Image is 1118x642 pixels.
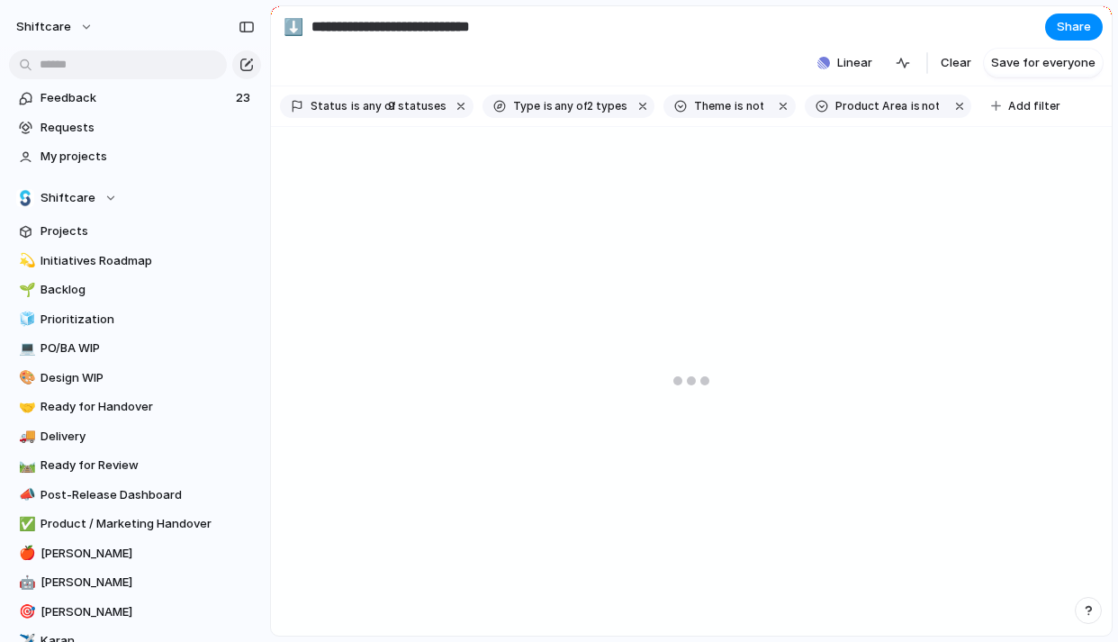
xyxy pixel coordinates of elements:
span: Post-Release Dashboard [41,486,255,504]
span: Delivery [41,428,255,446]
span: Backlog [41,281,255,299]
a: 🎨Design WIP [9,365,261,392]
a: Projects [9,218,261,245]
span: 23 [236,89,254,107]
div: 🎯[PERSON_NAME] [9,599,261,626]
a: 🤖[PERSON_NAME] [9,569,261,596]
a: 🍎[PERSON_NAME] [9,540,261,567]
a: 🧊Prioritization [9,306,261,333]
span: is [544,98,553,114]
div: 🛤️ [19,456,32,476]
span: Save for everyone [991,54,1095,72]
span: Share [1057,18,1091,36]
span: any of [360,98,395,114]
span: not [744,98,763,114]
span: Product / Marketing Handover [41,515,255,533]
button: isany of [540,96,591,116]
button: 🍎 [16,545,34,563]
span: Requests [41,119,255,137]
button: 🛤️ [16,457,34,475]
span: is [735,98,744,114]
button: 🌱 [16,281,34,299]
button: isnot [907,96,943,116]
button: ⬇️ [279,13,308,41]
span: statuses [383,98,446,114]
span: Design WIP [41,369,255,387]
a: Feedback23 [9,85,261,112]
span: PO/BA WIP [41,339,255,357]
span: is [911,98,920,114]
div: ✅ [19,514,32,535]
span: Type [513,98,540,114]
div: 🤖 [19,573,32,593]
a: 🤝Ready for Handover [9,393,261,420]
button: 💻 [16,339,34,357]
button: 💫 [16,252,34,270]
a: 📣Post-Release Dashboard [9,482,261,509]
span: Status [311,98,347,114]
div: 🤝 [19,397,32,418]
button: 2 types [589,96,631,116]
button: Save for everyone [984,49,1103,77]
button: 9 statuses [397,96,450,116]
button: Add filter [980,94,1071,119]
span: [PERSON_NAME] [41,603,255,621]
span: Shiftcare [41,189,95,207]
span: Theme [694,98,731,114]
span: 9 [383,99,398,113]
span: [PERSON_NAME] [41,574,255,592]
a: 🌱Backlog [9,276,261,303]
div: 💫 [19,250,32,271]
div: 💻 [19,339,32,359]
button: Linear [810,50,879,77]
button: 🧊 [16,311,34,329]
a: 🛤️Ready for Review [9,452,261,479]
span: Ready for Handover [41,398,255,416]
span: Projects [41,222,255,240]
span: Ready for Review [41,457,255,475]
a: 🚚Delivery [9,423,261,450]
span: Feedback [41,89,230,107]
button: 🎯 [16,603,34,621]
div: 🚚 [19,426,32,447]
div: 🍎 [19,543,32,564]
button: 🤖 [16,574,34,592]
button: 🎨 [16,369,34,387]
span: types [582,98,627,114]
span: not [920,98,940,114]
span: 2 [582,99,596,113]
a: ✅Product / Marketing Handover [9,511,261,538]
span: Product Area [835,98,907,114]
button: shiftcare [8,13,103,41]
span: Initiatives Roadmap [41,252,255,270]
button: Clear [933,49,978,77]
button: Shiftcare [9,185,261,212]
span: Add filter [1008,98,1060,114]
a: 💻PO/BA WIP [9,335,261,362]
span: My projects [41,148,255,166]
span: any of [553,98,588,114]
button: isnot [731,96,767,116]
div: 🧊 [19,309,32,330]
div: 🌱 [19,280,32,301]
div: 📣 [19,484,32,505]
button: Share [1045,14,1103,41]
button: ✅ [16,515,34,533]
a: Requests [9,114,261,141]
span: [PERSON_NAME] [41,545,255,563]
a: 💫Initiatives Roadmap [9,248,261,275]
div: ⬇️ [284,14,303,39]
button: 🚚 [16,428,34,446]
